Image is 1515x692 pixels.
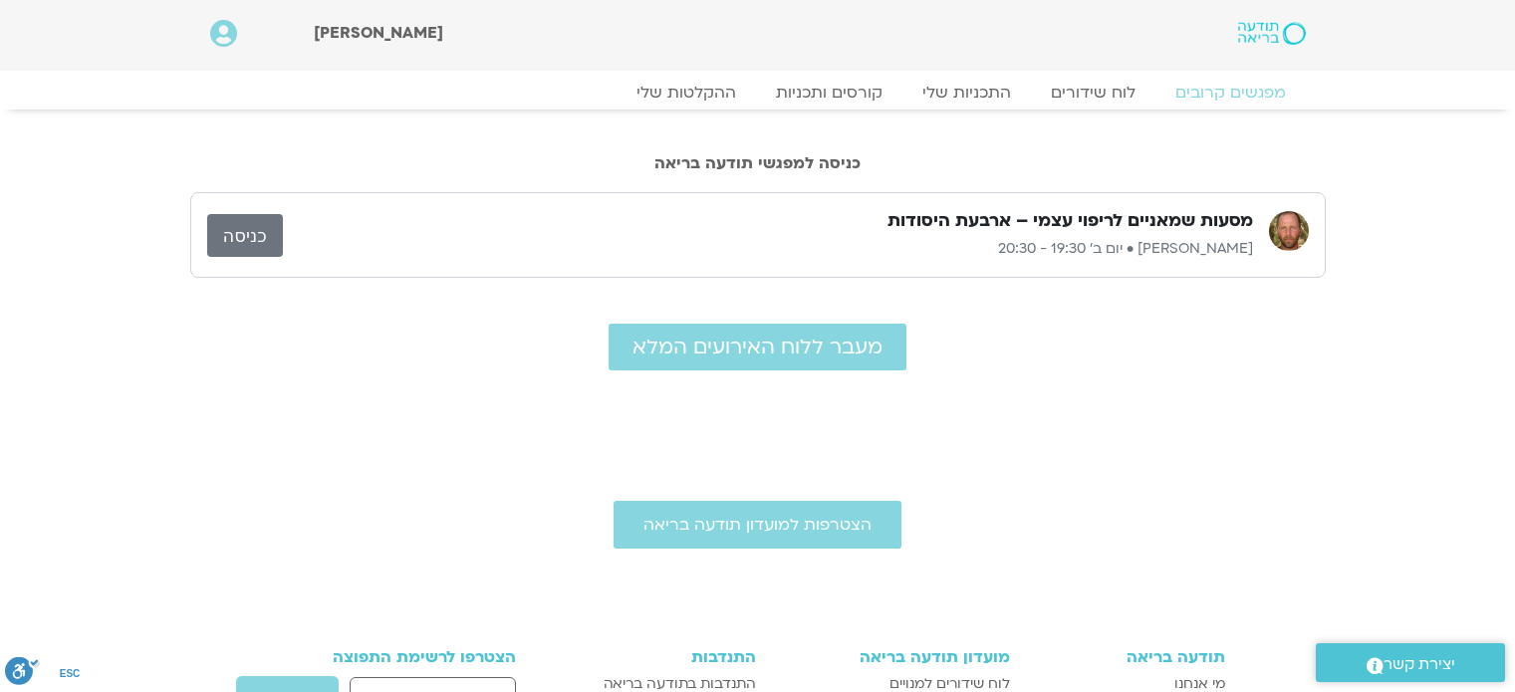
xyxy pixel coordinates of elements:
[887,209,1253,233] h3: מסעות שמאניים לריפוי עצמי – ארבעת היסודות
[207,214,283,257] a: כניסה
[283,237,1253,261] p: [PERSON_NAME] • יום ב׳ 19:30 - 20:30
[756,83,902,103] a: קורסים ותכניות
[210,83,1306,103] nav: Menu
[1030,648,1225,666] h3: תודעה בריאה
[1155,83,1306,103] a: מפגשים קרובים
[609,324,906,370] a: מעבר ללוח האירועים המלא
[1316,643,1505,682] a: יצירת קשר
[632,336,883,358] span: מעבר ללוח האירועים המלא
[643,516,872,534] span: הצטרפות למועדון תודעה בריאה
[614,501,901,549] a: הצטרפות למועדון תודעה בריאה
[617,83,756,103] a: ההקלטות שלי
[190,154,1326,172] h2: כניסה למפגשי תודעה בריאה
[776,648,1010,666] h3: מועדון תודעה בריאה
[571,648,755,666] h3: התנדבות
[291,648,517,666] h3: הצטרפו לרשימת התפוצה
[1384,651,1455,678] span: יצירת קשר
[1269,211,1309,251] img: תומר פיין
[1031,83,1155,103] a: לוח שידורים
[902,83,1031,103] a: התכניות שלי
[314,22,443,44] span: [PERSON_NAME]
